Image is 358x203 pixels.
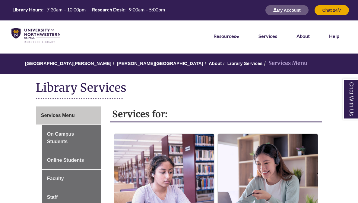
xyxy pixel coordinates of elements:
[315,8,349,13] a: Chat 24/7
[329,33,339,39] a: Help
[41,113,75,118] span: Services Menu
[11,28,60,43] img: UNWSP Library Logo
[110,106,322,122] h2: Services for:
[90,6,126,13] th: Research Desk:
[265,8,309,13] a: My Account
[36,106,101,125] a: Services Menu
[42,125,101,151] a: On Campus Students
[10,6,167,14] a: Hours Today
[42,151,101,169] a: Online Students
[25,61,111,66] a: [GEOGRAPHIC_DATA][PERSON_NAME]
[315,5,349,15] button: Chat 24/7
[262,59,308,68] li: Services Menu
[258,33,277,39] a: Services
[296,33,310,39] a: About
[36,80,322,96] h1: Library Services
[47,7,86,12] span: 7:30am – 10:00pm
[214,33,239,39] a: Resources
[42,170,101,188] a: Faculty
[209,61,222,66] a: About
[129,7,165,12] span: 9:00am – 5:00pm
[227,61,263,66] a: Library Services
[117,61,203,66] a: [PERSON_NAME][GEOGRAPHIC_DATA]
[10,6,44,13] th: Library Hours:
[265,5,309,15] button: My Account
